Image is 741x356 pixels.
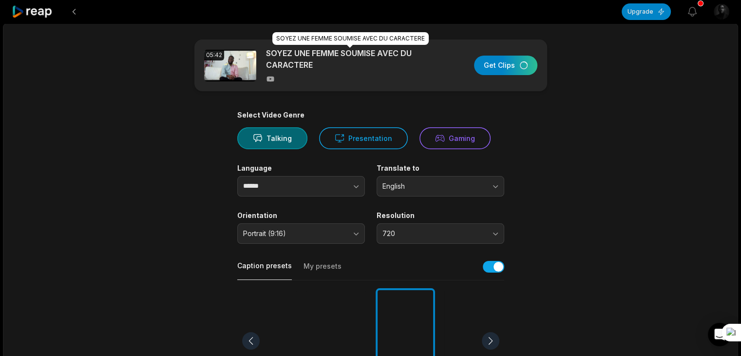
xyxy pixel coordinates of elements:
[237,211,365,220] label: Orientation
[304,261,342,280] button: My presets
[237,223,365,244] button: Portrait (9:16)
[708,323,731,346] div: Open Intercom Messenger
[382,229,485,238] span: 720
[237,261,292,280] button: Caption presets
[237,164,365,173] label: Language
[243,229,345,238] span: Portrait (9:16)
[377,211,504,220] label: Resolution
[377,164,504,173] label: Translate to
[319,127,408,149] button: Presentation
[622,3,671,20] button: Upgrade
[204,50,224,60] div: 05:42
[266,47,434,71] p: SOYEZ UNE FEMME SOUMISE AVEC DU CARACTERE
[377,176,504,197] button: English
[237,111,504,119] div: Select Video Genre
[419,127,491,149] button: Gaming
[272,32,429,45] div: SOYEZ UNE FEMME SOUMISE AVEC DU CARACTERE
[237,127,307,149] button: Talking
[474,56,537,75] button: Get Clips
[377,223,504,244] button: 720
[382,182,485,191] span: English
